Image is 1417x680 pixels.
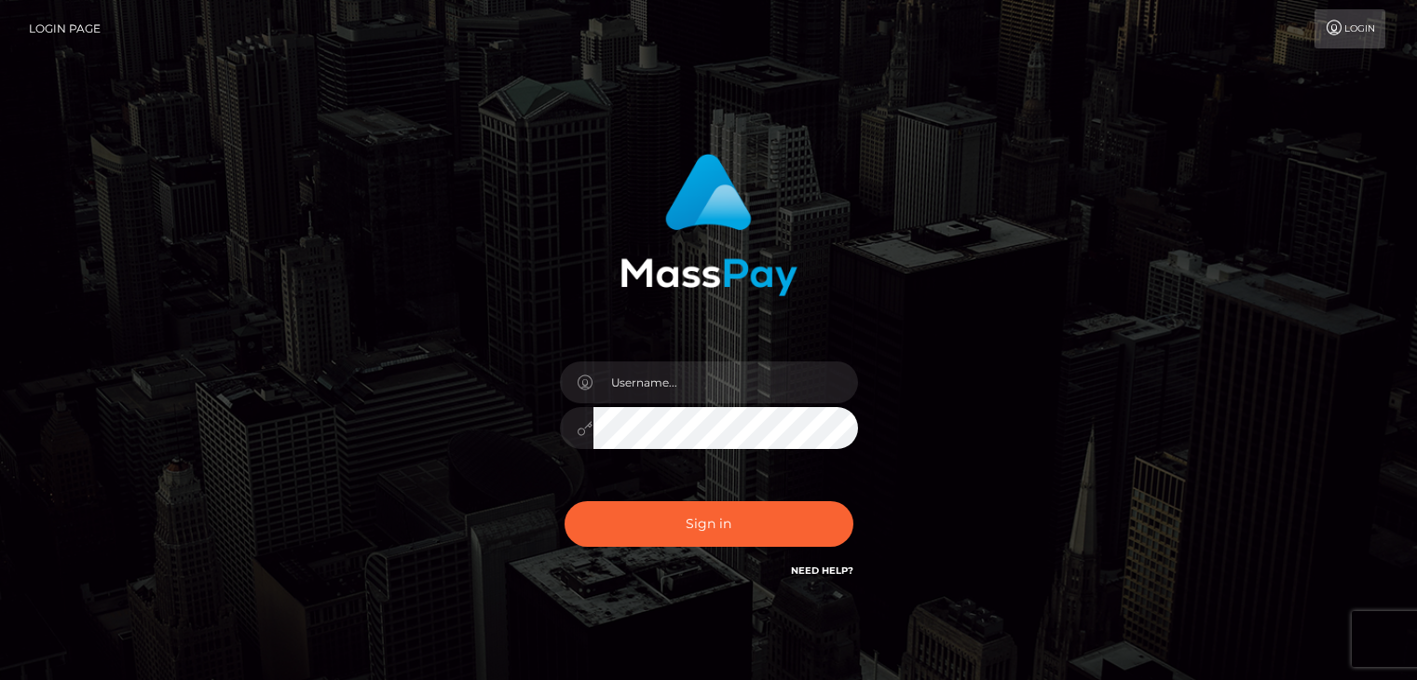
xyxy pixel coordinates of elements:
input: Username... [593,361,858,403]
a: Login [1315,9,1385,48]
a: Login Page [29,9,101,48]
img: MassPay Login [620,154,797,296]
button: Sign in [565,501,853,547]
a: Need Help? [791,564,853,577]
